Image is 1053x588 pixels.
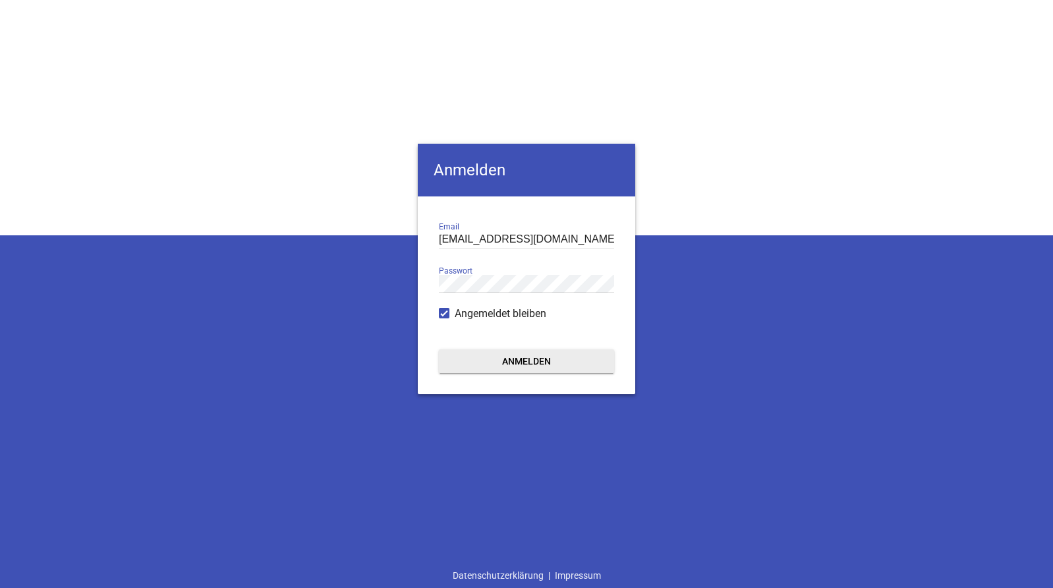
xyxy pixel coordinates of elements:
a: Datenschutzerklärung [448,563,548,588]
h4: Anmelden [418,144,635,196]
a: Impressum [550,563,606,588]
span: Angemeldet bleiben [455,306,546,322]
div: | [448,563,606,588]
button: Anmelden [439,349,614,373]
